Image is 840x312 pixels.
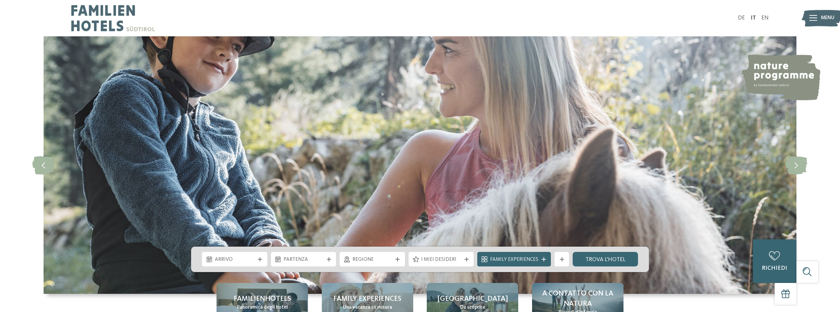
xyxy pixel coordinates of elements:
[44,36,796,294] img: Family hotel Alto Adige: the happy family places!
[740,54,820,100] img: nature programme by Familienhotels Südtirol
[333,294,401,304] span: Family experiences
[460,304,485,311] span: Da scoprire
[284,256,323,263] span: Partenza
[751,15,756,21] a: IT
[234,294,291,304] span: Familienhotels
[761,15,769,21] a: EN
[821,15,834,22] span: Menu
[353,256,392,263] span: Regione
[490,256,538,263] span: Family Experiences
[343,304,392,311] span: Una vacanza su misura
[573,252,638,266] a: trova l’hotel
[539,289,616,309] span: A contatto con la natura
[762,265,787,271] span: richiedi
[215,256,255,263] span: Arrivo
[421,256,461,263] span: I miei desideri
[237,304,288,311] span: Panoramica degli hotel
[738,15,745,21] a: DE
[753,239,796,283] a: richiedi
[437,294,508,304] span: [GEOGRAPHIC_DATA]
